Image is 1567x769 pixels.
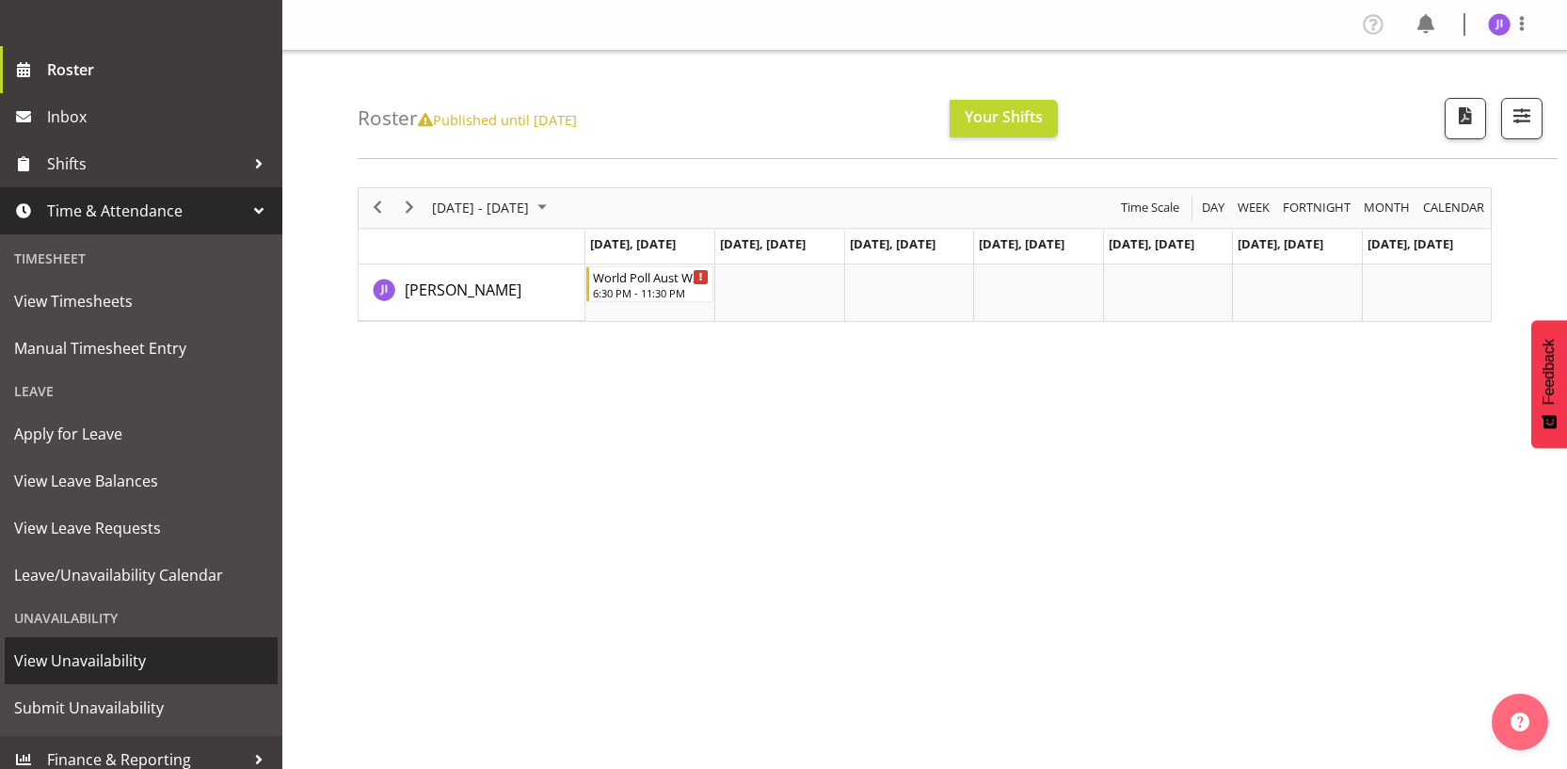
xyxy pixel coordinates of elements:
button: Month [1420,196,1488,219]
button: Next [397,196,423,219]
span: [DATE], [DATE] [590,235,676,252]
span: View Leave Requests [14,514,268,542]
span: Time Scale [1119,196,1181,219]
span: View Unavailability [14,647,268,675]
span: Day [1200,196,1226,219]
div: 6:30 PM - 11:30 PM [593,285,709,300]
span: [DATE], [DATE] [850,235,935,252]
img: jonathan-isidoro5583.jpg [1488,13,1511,36]
img: help-xxl-2.png [1511,713,1529,731]
span: Your Shifts [965,106,1043,127]
button: Previous [365,196,391,219]
div: Timesheet [5,239,278,278]
span: View Leave Balances [14,467,268,495]
span: [PERSON_NAME] [405,280,521,300]
div: Timeline Week of October 17, 2025 [358,187,1492,322]
a: View Unavailability [5,637,278,684]
div: World Poll Aust W2 6:30pm~11:30pm [593,267,709,286]
span: calendar [1421,196,1486,219]
span: Apply for Leave [14,420,268,448]
button: Filter Shifts [1501,98,1543,139]
span: Shifts [47,150,245,178]
span: [DATE], [DATE] [1238,235,1323,252]
span: Manual Timesheet Entry [14,334,268,362]
a: Submit Unavailability [5,684,278,731]
button: October 2025 [429,196,555,219]
span: Time & Attendance [47,197,245,225]
a: View Timesheets [5,278,278,325]
a: Leave/Unavailability Calendar [5,552,278,599]
button: Timeline Month [1361,196,1414,219]
button: Feedback - Show survey [1531,320,1567,448]
span: [DATE], [DATE] [979,235,1064,252]
span: Submit Unavailability [14,694,268,722]
div: Unavailability [5,599,278,637]
button: Timeline Day [1199,196,1228,219]
span: Fortnight [1281,196,1352,219]
span: View Timesheets [14,287,268,315]
div: Leave [5,372,278,410]
button: Fortnight [1280,196,1354,219]
div: Jonathan Isidoro"s event - World Poll Aust W2 6:30pm~11:30pm Begin From Monday, October 13, 2025 ... [586,266,713,302]
span: [DATE], [DATE] [1367,235,1453,252]
a: View Leave Balances [5,457,278,505]
span: Feedback [1541,339,1558,405]
a: View Leave Requests [5,505,278,552]
button: Time Scale [1118,196,1183,219]
span: Roster [47,56,273,84]
a: [PERSON_NAME] [405,279,521,301]
span: [DATE] - [DATE] [430,196,531,219]
span: Month [1362,196,1412,219]
span: Leave/Unavailability Calendar [14,561,268,589]
span: Week [1236,196,1271,219]
button: Timeline Week [1235,196,1273,219]
button: Your Shifts [950,100,1058,137]
span: Inbox [47,103,273,131]
div: October 13 - 19, 2025 [425,188,558,228]
a: Manual Timesheet Entry [5,325,278,372]
div: previous period [361,188,393,228]
span: [DATE], [DATE] [1109,235,1194,252]
a: Apply for Leave [5,410,278,457]
table: Timeline Week of October 17, 2025 [585,264,1491,321]
td: Jonathan Isidoro resource [359,264,585,321]
button: Download a PDF of the roster according to the set date range. [1445,98,1486,139]
span: Published until [DATE] [418,110,577,129]
h4: Roster [358,107,577,129]
span: [DATE], [DATE] [720,235,806,252]
div: next period [393,188,425,228]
